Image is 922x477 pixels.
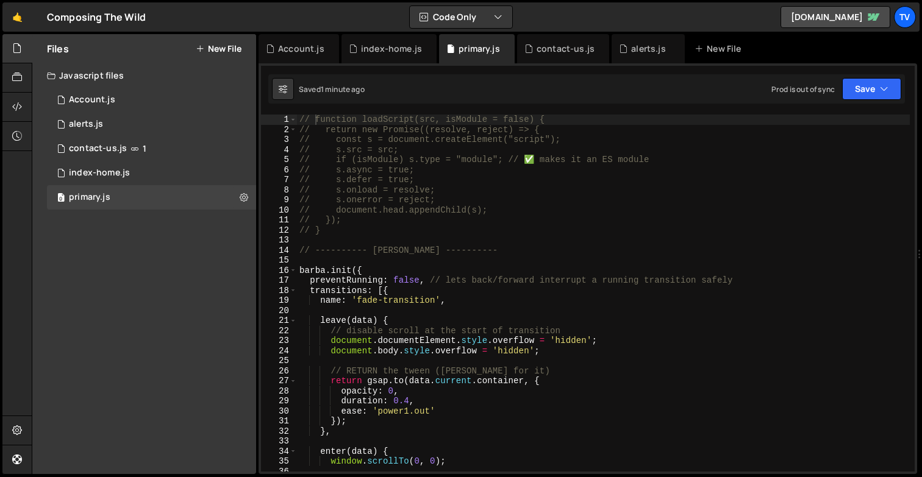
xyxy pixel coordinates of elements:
[261,396,297,406] div: 29
[261,386,297,397] div: 28
[261,447,297,457] div: 34
[261,366,297,376] div: 26
[32,63,256,88] div: Javascript files
[781,6,890,28] a: [DOMAIN_NAME]
[261,426,297,437] div: 32
[261,286,297,296] div: 18
[261,275,297,286] div: 17
[261,306,297,316] div: 20
[321,84,365,94] div: 1 minute ago
[261,115,297,125] div: 1
[299,84,365,94] div: Saved
[69,168,130,178] div: index-home.js
[261,456,297,467] div: 35
[695,43,746,55] div: New File
[261,336,297,346] div: 23
[261,195,297,205] div: 9
[261,255,297,266] div: 15
[261,155,297,165] div: 5
[69,192,110,203] div: primary.js
[261,356,297,366] div: 25
[261,416,297,426] div: 31
[69,119,103,130] div: alerts.js
[261,235,297,246] div: 13
[261,467,297,477] div: 36
[196,44,241,54] button: New File
[261,145,297,155] div: 4
[261,295,297,306] div: 19
[261,205,297,216] div: 10
[69,143,127,154] div: contact-us.js
[261,376,297,386] div: 27
[261,316,297,326] div: 21
[261,326,297,336] div: 22
[143,144,146,154] span: 1
[261,246,297,256] div: 14
[261,225,297,236] div: 12
[2,2,32,32] a: 🤙
[69,94,115,105] div: Account.js
[771,84,835,94] div: Prod is out of sync
[631,43,665,55] div: alerts.js
[261,266,297,276] div: 16
[410,6,512,28] button: Code Only
[894,6,916,28] a: TV
[261,135,297,145] div: 3
[842,78,901,100] button: Save
[261,215,297,225] div: 11
[47,88,256,112] div: 15558/46990.js
[261,406,297,417] div: 30
[47,136,256,161] div: 15558/41560.js
[47,185,256,210] div: 15558/41212.js
[261,436,297,447] div: 33
[261,185,297,196] div: 8
[47,161,256,185] div: 15558/41188.js
[57,194,65,203] span: 0
[47,42,69,55] h2: Files
[278,43,324,55] div: Account.js
[459,43,500,55] div: primary.js
[261,165,297,175] div: 6
[47,10,146,24] div: Composing The Wild
[361,43,422,55] div: index-home.js
[261,346,297,356] div: 24
[537,43,595,55] div: contact-us.js
[47,112,256,136] div: 15558/45627.js
[261,125,297,135] div: 2
[261,175,297,185] div: 7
